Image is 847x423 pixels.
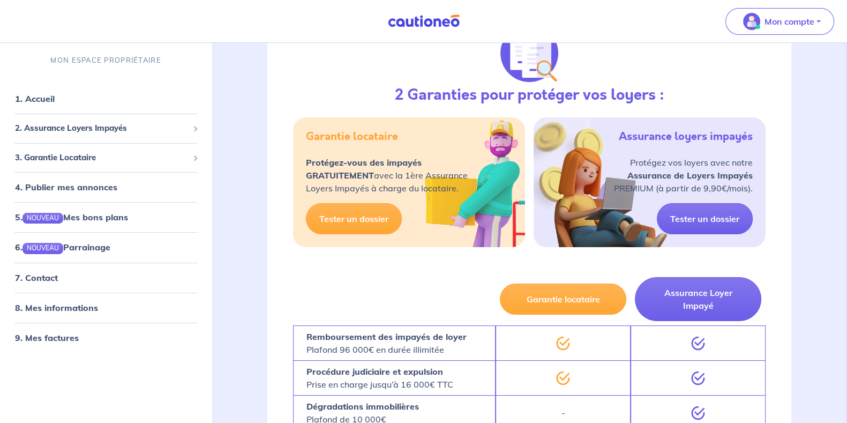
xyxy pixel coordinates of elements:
[50,55,161,65] p: MON ESPACE PROPRIÉTAIRE
[15,182,117,192] a: 4. Publier mes annonces
[15,122,189,135] span: 2. Assurance Loyers Impayés
[4,118,207,139] div: 2. Assurance Loyers Impayés
[306,401,419,412] strong: Dégradations immobilières
[4,206,207,228] div: 5.NOUVEAUMes bons plans
[725,8,834,35] button: illu_account_valid_menu.svgMon compte
[15,212,128,222] a: 5.NOUVEAUMes bons plans
[306,130,398,143] h5: Garantie locataire
[15,302,98,313] a: 8. Mes informations
[627,170,753,181] strong: Assurance de Loyers Impayés
[4,296,207,318] div: 8. Mes informations
[15,242,110,253] a: 6.NOUVEAUParrainage
[635,277,761,321] button: Assurance Loyer Impayé
[306,365,453,391] p: Prise en charge jusqu’à 16 000€ TTC
[743,13,760,30] img: illu_account_valid_menu.svg
[500,24,558,82] img: justif-loupe
[395,86,664,105] h3: 2 Garanties pour protéger vos loyers :
[15,93,55,104] a: 1. Accueil
[306,330,467,356] p: Plafond 96 000€ en durée illimitée
[306,331,467,342] strong: Remboursement des impayés de loyer
[500,284,626,315] button: Garantie locataire
[4,236,207,258] div: 6.NOUVEAUParrainage
[15,272,58,283] a: 7. Contact
[306,366,443,377] strong: Procédure judiciaire et expulsion
[4,88,207,109] div: 1. Accueil
[306,157,422,181] strong: Protégez-vous des impayés GRATUITEMENT
[15,332,79,343] a: 9. Mes factures
[15,152,189,164] span: 3. Garantie Locataire
[764,15,814,28] p: Mon compte
[306,156,468,195] p: avec la 1ère Assurance Loyers Impayés à charge du locataire.
[614,156,753,195] p: Protégez vos loyers avec notre PREMIUM (à partir de 9,90€/mois).
[4,326,207,348] div: 9. Mes factures
[657,203,753,234] a: Tester un dossier
[4,266,207,288] div: 7. Contact
[4,176,207,198] div: 4. Publier mes annonces
[384,14,464,28] img: Cautioneo
[4,147,207,168] div: 3. Garantie Locataire
[306,203,402,234] a: Tester un dossier
[619,130,753,143] h5: Assurance loyers impayés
